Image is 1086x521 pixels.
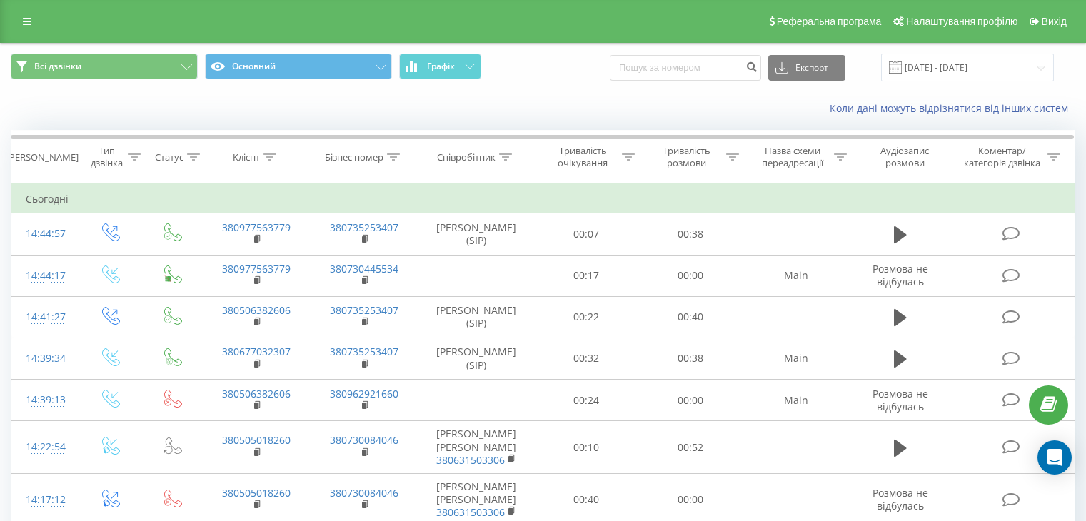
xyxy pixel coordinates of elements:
[863,145,947,169] div: Аудіозапис розмови
[755,145,830,169] div: Назва схеми переадресації
[830,101,1075,115] a: Коли дані можуть відрізнятися вiд інших систем
[906,16,1017,27] span: Налаштування профілю
[26,345,64,373] div: 14:39:34
[330,433,398,447] a: 380730084046
[330,221,398,234] a: 380735253407
[26,433,64,461] div: 14:22:54
[11,54,198,79] button: Всі дзвінки
[26,303,64,331] div: 14:41:27
[427,61,455,71] span: Графік
[960,145,1044,169] div: Коментар/категорія дзвінка
[222,345,291,358] a: 380677032307
[638,338,742,379] td: 00:38
[330,303,398,317] a: 380735253407
[399,54,481,79] button: Графік
[742,380,850,421] td: Main
[155,151,183,163] div: Статус
[6,151,79,163] div: [PERSON_NAME]
[222,221,291,234] a: 380977563779
[638,380,742,421] td: 00:00
[90,145,124,169] div: Тип дзвінка
[535,296,638,338] td: 00:22
[1042,16,1067,27] span: Вихід
[26,220,64,248] div: 14:44:57
[26,386,64,414] div: 14:39:13
[638,255,742,296] td: 00:00
[34,61,81,72] span: Всі дзвінки
[330,387,398,400] a: 380962921660
[418,338,535,379] td: [PERSON_NAME] (SIP)
[330,345,398,358] a: 380735253407
[742,255,850,296] td: Main
[330,486,398,500] a: 380730084046
[222,303,291,317] a: 380506382606
[768,55,845,81] button: Експорт
[535,255,638,296] td: 00:17
[233,151,260,163] div: Клієнт
[418,421,535,474] td: [PERSON_NAME] [PERSON_NAME]
[205,54,392,79] button: Основний
[26,486,64,514] div: 14:17:12
[742,338,850,379] td: Main
[222,433,291,447] a: 380505018260
[535,421,638,474] td: 00:10
[873,262,928,288] span: Розмова не відбулась
[222,262,291,275] a: 380977563779
[548,145,619,169] div: Тривалість очікування
[1037,440,1072,475] div: Open Intercom Messenger
[437,151,496,163] div: Співробітник
[777,16,882,27] span: Реферальна програма
[535,338,638,379] td: 00:32
[610,55,761,81] input: Пошук за номером
[535,380,638,421] td: 00:24
[222,486,291,500] a: 380505018260
[436,505,505,519] a: 380631503306
[638,421,742,474] td: 00:52
[436,453,505,467] a: 380631503306
[222,387,291,400] a: 380506382606
[873,486,928,512] span: Розмова не відбулась
[638,296,742,338] td: 00:40
[873,387,928,413] span: Розмова не відбулась
[651,145,723,169] div: Тривалість розмови
[418,296,535,338] td: [PERSON_NAME] (SIP)
[535,213,638,255] td: 00:07
[418,213,535,255] td: [PERSON_NAME] (SIP)
[330,262,398,275] a: 380730445534
[325,151,383,163] div: Бізнес номер
[638,213,742,255] td: 00:38
[26,262,64,290] div: 14:44:17
[11,185,1075,213] td: Сьогодні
